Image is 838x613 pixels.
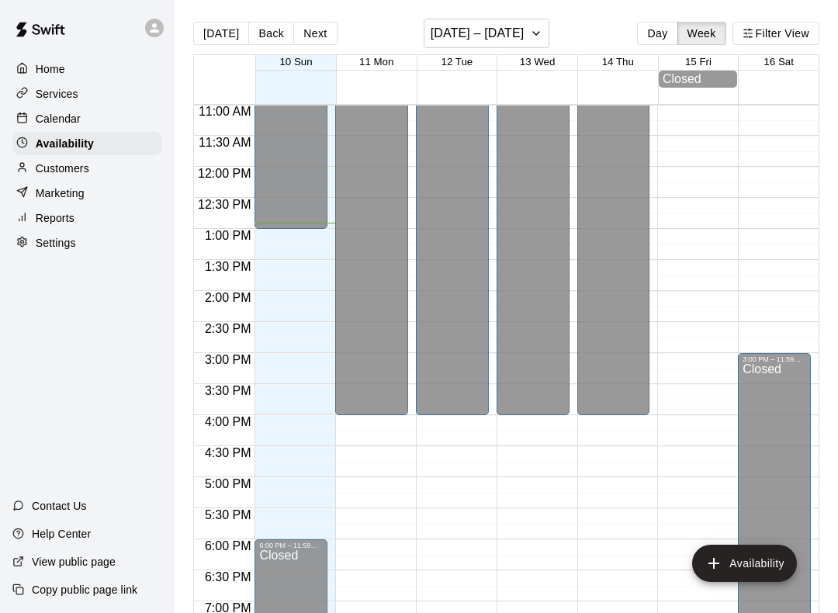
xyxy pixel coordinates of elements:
[201,477,255,490] span: 5:00 PM
[201,322,255,335] span: 2:30 PM
[677,22,726,45] button: Week
[764,56,794,68] button: 16 Sat
[201,415,255,428] span: 4:00 PM
[36,136,94,151] p: Availability
[201,570,255,584] span: 6:30 PM
[259,542,323,549] div: 6:00 PM – 11:59 PM
[692,545,797,582] button: add
[32,582,137,597] p: Copy public page link
[193,22,249,45] button: [DATE]
[424,19,550,48] button: [DATE] – [DATE]
[293,22,337,45] button: Next
[431,23,525,44] h6: [DATE] – [DATE]
[732,22,819,45] button: Filter View
[201,260,255,273] span: 1:30 PM
[602,56,634,68] button: 14 Thu
[520,56,556,68] button: 13 Wed
[201,508,255,521] span: 5:30 PM
[12,132,162,155] a: Availability
[201,384,255,397] span: 3:30 PM
[32,498,87,514] p: Contact Us
[637,22,677,45] button: Day
[248,22,294,45] button: Back
[36,210,74,226] p: Reports
[12,57,162,81] a: Home
[36,61,65,77] p: Home
[36,86,78,102] p: Services
[442,56,473,68] button: 12 Tue
[359,56,393,68] button: 11 Mon
[201,353,255,366] span: 3:00 PM
[32,554,116,570] p: View public page
[12,231,162,255] a: Settings
[32,526,91,542] p: Help Center
[12,82,162,106] a: Services
[194,198,255,211] span: 12:30 PM
[36,111,81,126] p: Calendar
[36,235,76,251] p: Settings
[279,56,312,68] button: 10 Sun
[36,161,89,176] p: Customers
[743,355,806,363] div: 3:00 PM – 11:59 PM
[201,539,255,552] span: 6:00 PM
[663,72,734,86] div: Closed
[685,56,712,68] button: 15 Fri
[194,167,255,180] span: 12:00 PM
[12,206,162,230] a: Reports
[201,446,255,459] span: 4:30 PM
[195,136,255,149] span: 11:30 AM
[195,105,255,118] span: 11:00 AM
[201,291,255,304] span: 2:00 PM
[201,229,255,242] span: 1:00 PM
[36,185,85,201] p: Marketing
[12,182,162,205] a: Marketing
[12,157,162,180] a: Customers
[12,107,162,130] a: Calendar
